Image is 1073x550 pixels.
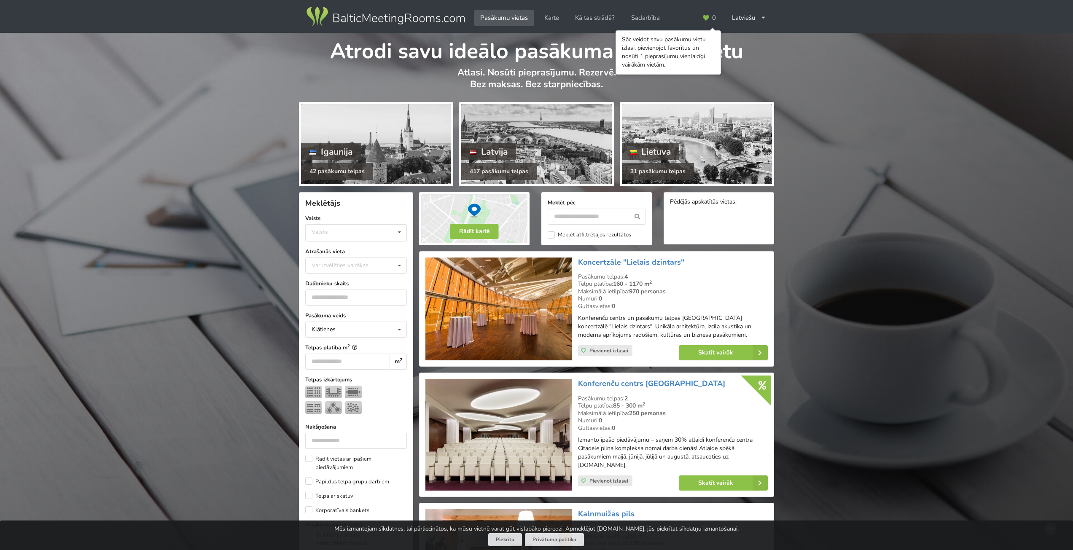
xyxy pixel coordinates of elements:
[305,247,407,256] label: Atrašanās vieta
[301,163,373,180] div: 42 pasākumu telpas
[419,192,530,245] img: Rādīt kartē
[578,273,768,281] div: Pasākumu telpas:
[612,424,615,432] strong: 0
[578,280,768,288] div: Telpu platība:
[622,163,694,180] div: 31 pasākumu telpas
[622,143,680,160] div: Lietuva
[548,199,645,207] label: Meklēt pēc
[578,424,768,432] div: Gultasvietas:
[578,295,768,303] div: Numuri:
[305,423,407,431] label: Nakšņošana
[599,295,602,303] strong: 0
[589,347,628,354] span: Pievienot izlasei
[312,327,336,333] div: Klātienes
[624,273,628,281] strong: 4
[613,402,645,410] strong: 85 - 300 m
[599,416,602,424] strong: 0
[305,343,407,352] label: Telpas platība m
[305,401,322,414] img: Klase
[578,410,768,417] div: Maksimālā ietilpība:
[625,10,666,26] a: Sadarbība
[305,455,407,472] label: Rādīt vietas ar īpašiem piedāvājumiem
[679,345,768,360] a: Skatīt vairāk
[305,506,369,515] label: Korporatīvais bankets
[312,228,328,236] div: Valsts
[305,5,466,29] img: Baltic Meeting Rooms
[305,198,340,208] span: Meklētājs
[629,409,666,417] strong: 250 personas
[299,33,774,65] h1: Atrodi savu ideālo pasākuma norises vietu
[578,395,768,402] div: Pasākumu telpas:
[629,287,666,295] strong: 970 personas
[538,10,565,26] a: Karte
[425,379,572,491] img: Konferenču centrs | Rīga | Konferenču centrs Citadele
[578,288,768,295] div: Maksimālā ietilpība:
[578,417,768,424] div: Numuri:
[578,436,768,470] p: Izmanto īpašo piedāvājumu – saņem 30% atlaidi konferenču centra Citadele pilna kompleksa nomai da...
[578,378,725,389] a: Konferenču centrs [GEOGRAPHIC_DATA]
[400,357,402,363] sup: 2
[309,260,387,270] div: Var izvēlēties vairākas
[299,102,453,186] a: Igaunija 42 pasākumu telpas
[679,475,768,491] a: Skatīt vairāk
[305,478,389,486] label: Papildus telpa grupu darbiem
[347,343,350,349] sup: 2
[488,533,522,546] button: Piekrītu
[612,302,615,310] strong: 0
[474,10,534,26] a: Pasākumu vietas
[461,143,516,160] div: Latvija
[624,394,628,402] strong: 2
[620,102,774,186] a: Lietuva 31 pasākumu telpas
[613,280,652,288] strong: 160 - 1170 m
[622,35,715,69] div: Sāc veidot savu pasākumu vietu izlasi, pievienojot favorītus un nosūti 1 pieprasījumu vienlaicīgi...
[345,386,362,398] img: Sapulce
[578,509,635,519] a: Kalnmuižas pils
[305,492,355,500] label: Telpa ar skatuvi
[305,386,322,398] img: Teātris
[712,15,716,21] span: 0
[299,67,774,99] p: Atlasi. Nosūti pieprasījumu. Rezervē. Bez maksas. Bez starpniecības.
[569,10,621,26] a: Kā tas strādā?
[305,376,407,384] label: Telpas izkārtojums
[325,386,342,398] img: U-Veids
[390,354,407,370] div: m
[305,279,407,288] label: Dalībnieku skaits
[548,231,631,239] label: Meklēt atfiltrētajos rezultātos
[578,402,768,410] div: Telpu platība:
[670,199,768,207] div: Pēdējās apskatītās vietas:
[345,401,362,414] img: Pieņemšana
[578,314,768,339] p: Konferenču centrs un pasākumu telpas [GEOGRAPHIC_DATA] koncertzālē "Lielais dzintars". Unikāla ar...
[305,214,407,223] label: Valsts
[525,533,584,546] a: Privātuma politika
[578,257,684,267] a: Koncertzāle "Lielais dzintars"
[643,401,645,407] sup: 2
[459,102,613,186] a: Latvija 417 pasākumu telpas
[589,478,628,484] span: Pievienot izlasei
[425,258,572,361] img: Koncertzāle | Liepāja | Koncertzāle "Lielais dzintars"
[461,163,537,180] div: 417 pasākumu telpas
[301,143,361,160] div: Igaunija
[305,311,407,320] label: Pasākuma veids
[726,10,772,26] div: Latviešu
[649,279,652,285] sup: 2
[450,224,499,239] button: Rādīt kartē
[578,303,768,310] div: Gultasvietas:
[325,401,342,414] img: Bankets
